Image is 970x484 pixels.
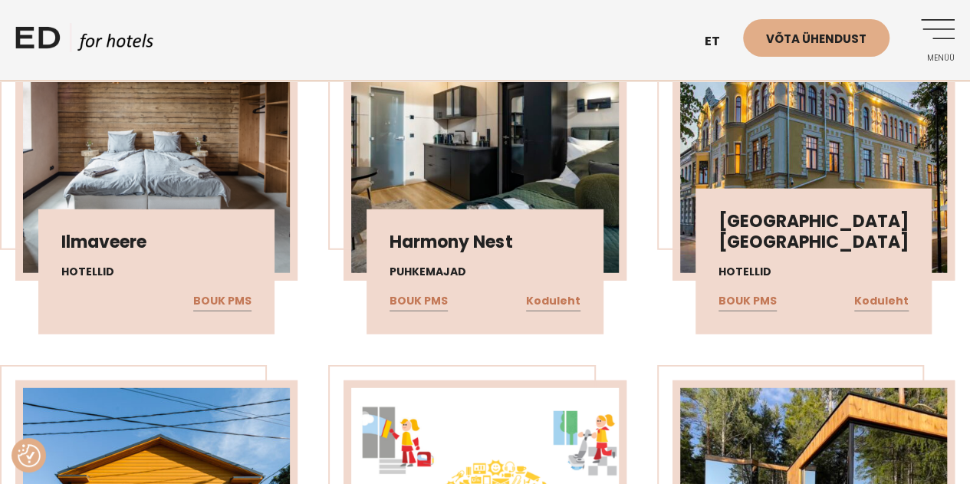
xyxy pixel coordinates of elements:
a: BOUK PMS [193,291,252,311]
h4: Hotellid [61,264,252,280]
a: BOUK PMS [390,291,448,311]
a: Võta ühendust [743,19,889,57]
h3: Ilmaveere [61,232,252,252]
a: BOUK PMS [718,291,777,311]
h4: Hotellid [718,264,909,280]
a: ED HOTELS [15,23,153,61]
a: et [697,23,743,61]
span: Menüü [912,54,955,63]
img: Revisit consent button [18,444,41,467]
h3: [GEOGRAPHIC_DATA] [GEOGRAPHIC_DATA] [718,212,909,252]
h4: Puhkemajad [390,264,580,280]
button: Nõusolekueelistused [18,444,41,467]
h3: Harmony Nest [390,232,580,252]
a: Menüü [912,19,955,61]
a: Koduleht [854,291,909,311]
a: Koduleht [526,291,580,311]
